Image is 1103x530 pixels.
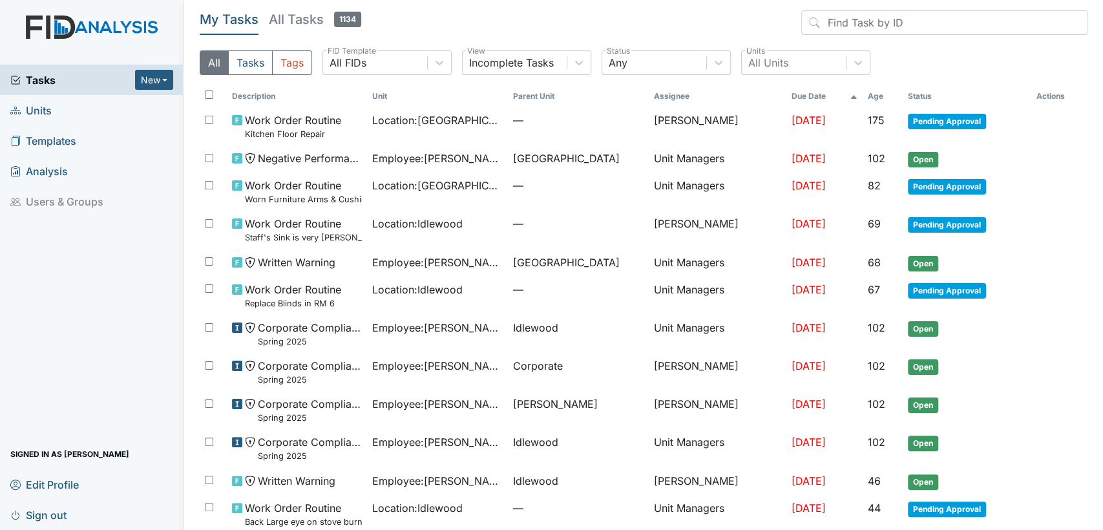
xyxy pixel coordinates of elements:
[245,128,341,140] small: Kitchen Floor Repair
[513,396,598,412] span: [PERSON_NAME]
[792,436,826,449] span: [DATE]
[908,502,986,517] span: Pending Approval
[908,283,986,299] span: Pending Approval
[513,434,558,450] span: Idlewood
[1031,85,1087,107] th: Actions
[513,500,644,516] span: —
[792,152,826,165] span: [DATE]
[649,353,786,391] td: [PERSON_NAME]
[863,85,903,107] th: Toggle SortBy
[367,85,508,107] th: Toggle SortBy
[10,474,79,494] span: Edit Profile
[10,131,76,151] span: Templates
[258,473,335,489] span: Written Warning
[908,152,938,167] span: Open
[372,434,503,450] span: Employee : [PERSON_NAME], Janical
[513,320,558,335] span: Idlewood
[748,55,788,70] div: All Units
[801,10,1087,35] input: Find Task by ID
[10,444,129,464] span: Signed in as [PERSON_NAME]
[908,114,986,129] span: Pending Approval
[868,474,881,487] span: 46
[649,249,786,277] td: Unit Managers
[868,114,885,127] span: 175
[258,320,362,348] span: Corporate Compliance Spring 2025
[269,10,361,28] h5: All Tasks
[372,112,503,128] span: Location : [GEOGRAPHIC_DATA]
[372,216,463,231] span: Location : Idlewood
[868,436,885,449] span: 102
[649,145,786,173] td: Unit Managers
[908,217,986,233] span: Pending Approval
[258,374,362,386] small: Spring 2025
[609,55,627,70] div: Any
[649,107,786,145] td: [PERSON_NAME]
[258,358,362,386] span: Corporate Compliance Spring 2025
[205,90,213,99] input: Toggle All Rows Selected
[245,231,362,244] small: Staff's Sink is very [PERSON_NAME]
[792,114,826,127] span: [DATE]
[10,72,135,88] a: Tasks
[372,473,503,489] span: Employee : [PERSON_NAME]
[908,359,938,375] span: Open
[868,321,885,334] span: 102
[258,450,362,462] small: Spring 2025
[258,396,362,424] span: Corporate Compliance Spring 2025
[868,256,881,269] span: 68
[868,502,881,514] span: 44
[469,55,554,70] div: Incomplete Tasks
[908,436,938,451] span: Open
[258,255,335,270] span: Written Warning
[228,50,273,75] button: Tasks
[792,397,826,410] span: [DATE]
[649,277,786,315] td: Unit Managers
[908,474,938,490] span: Open
[649,85,786,107] th: Assignee
[372,151,503,166] span: Employee : [PERSON_NAME]
[792,256,826,269] span: [DATE]
[868,152,885,165] span: 102
[868,283,880,296] span: 67
[200,10,258,28] h5: My Tasks
[135,70,174,90] button: New
[372,282,463,297] span: Location : Idlewood
[513,151,620,166] span: [GEOGRAPHIC_DATA]
[200,50,312,75] div: Type filter
[372,178,503,193] span: Location : [GEOGRAPHIC_DATA]
[330,55,366,70] div: All FIDs
[792,283,826,296] span: [DATE]
[245,500,362,528] span: Work Order Routine Back Large eye on stove burned out
[245,216,362,244] span: Work Order Routine Staff's Sink is very rusty
[649,429,786,467] td: Unit Managers
[10,100,52,120] span: Units
[649,391,786,429] td: [PERSON_NAME]
[908,397,938,413] span: Open
[258,335,362,348] small: Spring 2025
[649,315,786,353] td: Unit Managers
[245,178,362,206] span: Work Order Routine Worn Furniture Arms & Cushion
[513,358,563,374] span: Corporate
[372,358,503,374] span: Employee : [PERSON_NAME]
[245,112,341,140] span: Work Order Routine Kitchen Floor Repair
[200,50,229,75] button: All
[513,473,558,489] span: Idlewood
[792,217,826,230] span: [DATE]
[372,396,503,412] span: Employee : [PERSON_NAME]
[245,282,341,310] span: Work Order Routine Replace Blinds in RM 6
[908,256,938,271] span: Open
[786,85,863,107] th: Toggle SortBy
[508,85,649,107] th: Toggle SortBy
[649,211,786,249] td: [PERSON_NAME]
[372,255,503,270] span: Employee : [PERSON_NAME]
[258,434,362,462] span: Corporate Compliance Spring 2025
[258,412,362,424] small: Spring 2025
[908,321,938,337] span: Open
[868,397,885,410] span: 102
[792,474,826,487] span: [DATE]
[649,173,786,211] td: Unit Managers
[908,179,986,195] span: Pending Approval
[227,85,368,107] th: Toggle SortBy
[513,216,644,231] span: —
[868,217,881,230] span: 69
[513,282,644,297] span: —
